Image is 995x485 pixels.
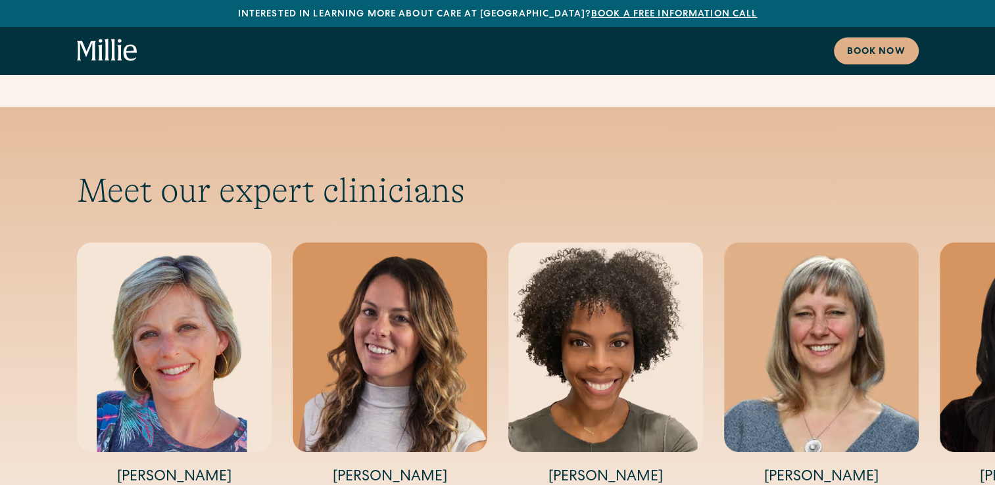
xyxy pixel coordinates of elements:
h2: Meet our expert clinicians [77,170,919,211]
a: Book a free information call [591,10,757,19]
a: Book now [834,37,919,64]
a: home [77,39,137,62]
div: Book now [847,45,906,59]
